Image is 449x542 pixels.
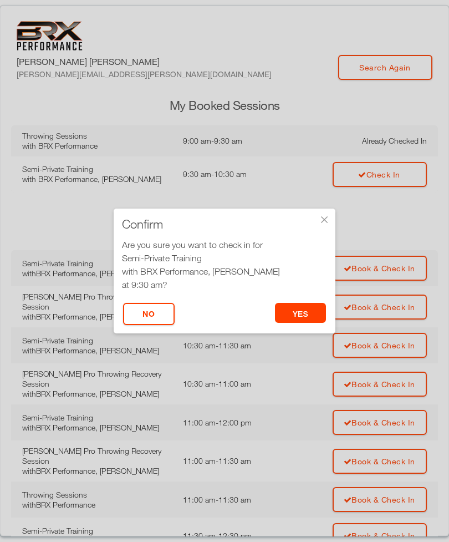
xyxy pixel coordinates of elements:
span: Confirm [122,219,163,230]
button: No [123,303,175,325]
div: Semi-Private Training [122,251,327,265]
div: × [319,214,330,225]
div: with BRX Performance, [PERSON_NAME] [122,265,327,278]
div: Are you sure you want to check in for at 9:30 am? [122,238,327,291]
button: yes [275,303,326,323]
